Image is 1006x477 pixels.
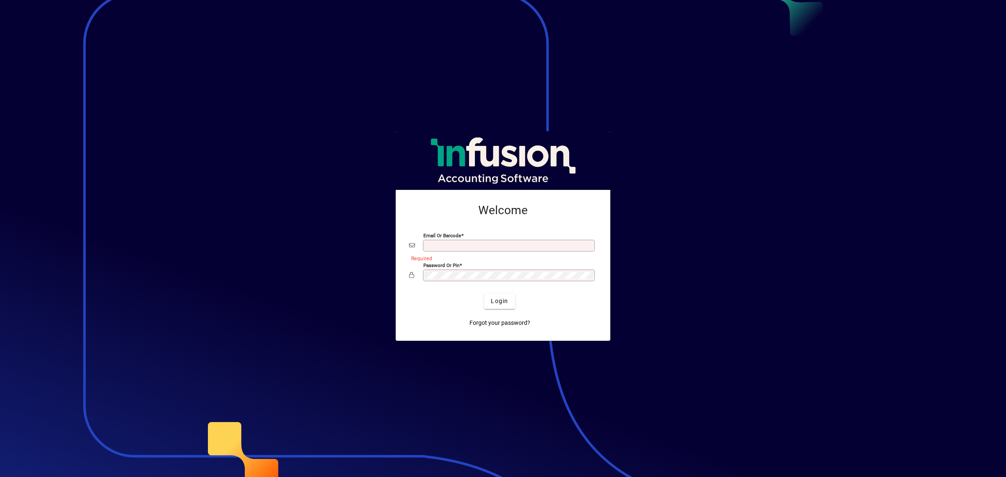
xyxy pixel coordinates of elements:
span: Login [491,297,508,306]
span: Forgot your password? [469,319,530,327]
mat-error: Required [411,254,590,262]
a: Forgot your password? [466,316,534,331]
h2: Welcome [409,203,597,218]
mat-label: Email or Barcode [423,232,461,238]
mat-label: Password or Pin [423,262,459,268]
button: Login [484,294,515,309]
